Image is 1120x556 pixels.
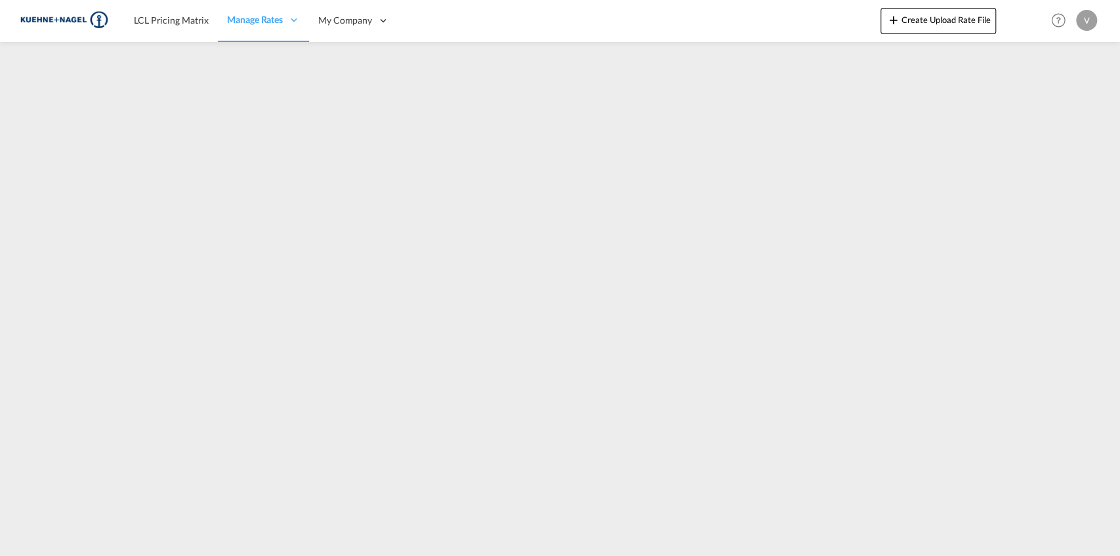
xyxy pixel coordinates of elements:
div: V [1076,10,1097,31]
div: Help [1047,9,1076,33]
img: 36441310f41511efafde313da40ec4a4.png [20,6,108,35]
span: Manage Rates [227,13,283,26]
span: LCL Pricing Matrix [134,14,209,26]
span: Help [1047,9,1069,32]
button: icon-plus 400-fgCreate Upload Rate File [881,8,996,34]
span: My Company [318,14,372,27]
md-icon: icon-plus 400-fg [886,12,902,28]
